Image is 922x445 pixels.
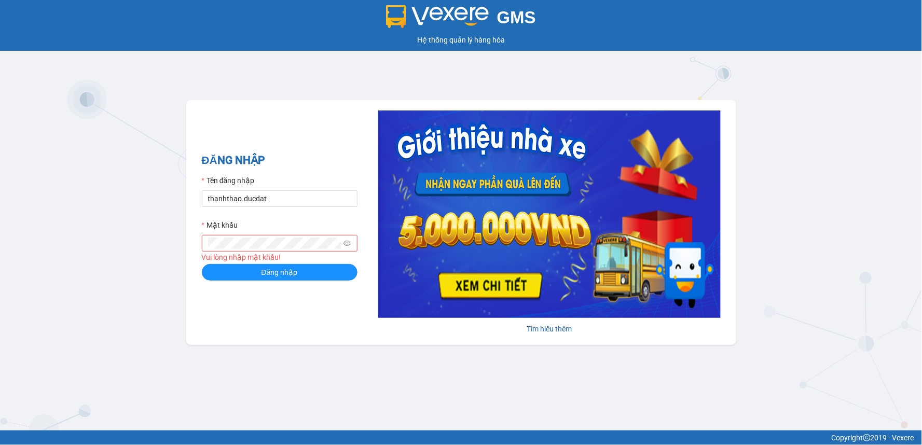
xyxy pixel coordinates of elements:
[8,432,914,443] div: Copyright 2019 - Vexere
[378,110,721,318] img: banner-0
[3,34,919,46] div: Hệ thống quản lý hàng hóa
[202,175,255,186] label: Tên đăng nhập
[343,240,351,247] span: eye
[202,152,357,169] h2: ĐĂNG NHẬP
[208,238,342,249] input: Mật khẩu
[202,219,238,231] label: Mật khẩu
[378,323,721,335] div: Tìm hiểu thêm
[497,8,536,27] span: GMS
[863,434,871,441] span: copyright
[202,264,357,281] button: Đăng nhập
[386,16,536,24] a: GMS
[386,5,489,28] img: logo 2
[262,267,298,278] span: Đăng nhập
[202,252,357,263] div: Vui lòng nhập mật khẩu!
[202,190,357,207] input: Tên đăng nhập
